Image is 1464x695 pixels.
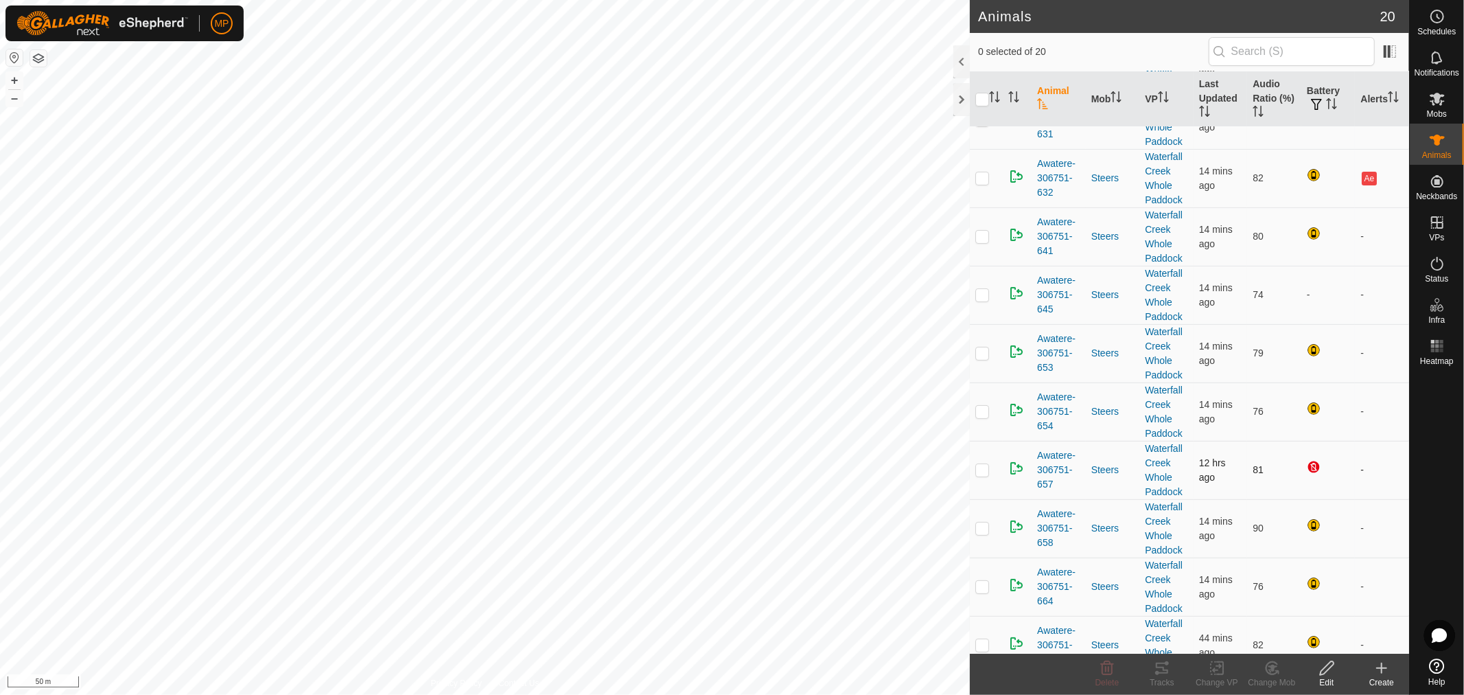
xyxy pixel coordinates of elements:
[1008,285,1025,301] img: returning on
[1209,37,1375,66] input: Search (S)
[1425,275,1448,283] span: Status
[1037,565,1080,608] span: Awatere-306751-664
[1388,93,1399,104] p-sorticon: Activate to sort
[1037,100,1048,111] p-sorticon: Activate to sort
[6,72,23,89] button: +
[1008,168,1025,185] img: returning on
[1008,93,1019,104] p-sorticon: Activate to sort
[1199,224,1233,249] span: 20 Aug 2025, 12:03 pm
[1362,172,1377,185] button: Ae
[1037,507,1080,550] span: Awatere-306751-658
[1091,405,1135,419] div: Steers
[1301,71,1356,127] th: Battery
[1199,399,1233,424] span: 20 Aug 2025, 12:03 pm
[1091,638,1135,652] div: Steers
[1199,574,1233,600] span: 20 Aug 2025, 12:03 pm
[1145,501,1183,556] a: Waterfall Creek Whole Paddock
[6,90,23,106] button: –
[1032,71,1086,127] th: Animal
[1008,519,1025,535] img: returning on
[1420,357,1454,365] span: Heatmap
[1199,166,1233,191] span: 20 Aug 2025, 12:03 pm
[1008,577,1025,593] img: returning on
[1091,521,1135,536] div: Steers
[1037,332,1080,375] span: Awatere-306751-653
[30,50,47,67] button: Map Layers
[1091,229,1135,244] div: Steers
[978,45,1209,59] span: 0 selected of 20
[1199,516,1233,541] span: 20 Aug 2025, 12:03 pm
[1145,151,1183,205] a: Waterfall Creek Whole Paddock
[1199,341,1233,366] span: 20 Aug 2025, 12:03 pm
[1355,207,1409,266] td: -
[1253,347,1264,358] span: 79
[1135,676,1189,689] div: Tracks
[1354,676,1409,689] div: Create
[1244,676,1299,689] div: Change Mob
[1427,110,1447,118] span: Mobs
[6,49,23,66] button: Reset Map
[1253,406,1264,417] span: 76
[1091,346,1135,361] div: Steers
[1145,326,1183,380] a: Waterfall Creek Whole Paddock
[1037,157,1080,200] span: Awatere-306751-632
[1355,71,1409,127] th: Alerts
[1253,231,1264,242] span: 80
[1253,464,1264,475] span: 81
[1008,402,1025,418] img: returning on
[1037,624,1080,667] span: Awatere-306751-670
[215,16,229,31] span: MP
[16,11,188,36] img: Gallagher Logo
[1326,100,1337,111] p-sorticon: Activate to sort
[1428,316,1445,324] span: Infra
[1253,108,1264,119] p-sorticon: Activate to sort
[1091,171,1135,185] div: Steers
[1091,288,1135,302] div: Steers
[1417,27,1456,36] span: Schedules
[1199,107,1233,133] span: 20 Aug 2025, 12:03 pm
[1355,558,1409,616] td: -
[1158,93,1169,104] p-sorticon: Activate to sort
[1008,635,1025,652] img: returning on
[1253,523,1264,534] span: 90
[1199,457,1226,483] span: 19 Aug 2025, 11:58 pm
[1139,71,1194,127] th: VP
[431,677,483,690] a: Privacy Policy
[1416,192,1457,201] span: Neckbands
[1253,172,1264,183] span: 82
[1380,6,1395,27] span: 20
[1145,443,1183,497] a: Waterfall Creek Whole Paddock
[1086,71,1140,127] th: Mob
[1037,390,1080,433] span: Awatere-306751-654
[1199,633,1233,658] span: 20 Aug 2025, 11:33 am
[1355,616,1409,674] td: -
[1145,268,1183,322] a: Waterfall Creek Whole Paddock
[1091,580,1135,594] div: Steers
[978,8,1380,25] h2: Animals
[1111,93,1122,104] p-sorticon: Activate to sort
[1355,266,1409,324] td: -
[1037,215,1080,258] span: Awatere-306751-641
[1415,69,1459,77] span: Notifications
[1410,653,1464,692] a: Help
[1008,343,1025,360] img: returning on
[498,677,539,690] a: Contact Us
[1299,676,1354,689] div: Edit
[1145,618,1183,672] a: Waterfall Creek Whole Paddock
[1355,441,1409,499] td: -
[1199,282,1233,308] span: 20 Aug 2025, 12:03 pm
[1145,93,1183,147] a: Waterfall Creek Whole Paddock
[1189,676,1244,689] div: Change VP
[1253,639,1264,650] span: 82
[1301,266,1356,324] td: -
[1355,499,1409,558] td: -
[1145,560,1183,614] a: Waterfall Creek Whole Paddock
[1199,108,1210,119] p-sorticon: Activate to sort
[1145,385,1183,439] a: Waterfall Creek Whole Paddock
[1194,71,1248,127] th: Last Updated
[1253,289,1264,300] span: 74
[1247,71,1301,127] th: Audio Ratio (%)
[1008,460,1025,477] img: returning on
[1037,448,1080,492] span: Awatere-306751-657
[1008,227,1025,243] img: returning on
